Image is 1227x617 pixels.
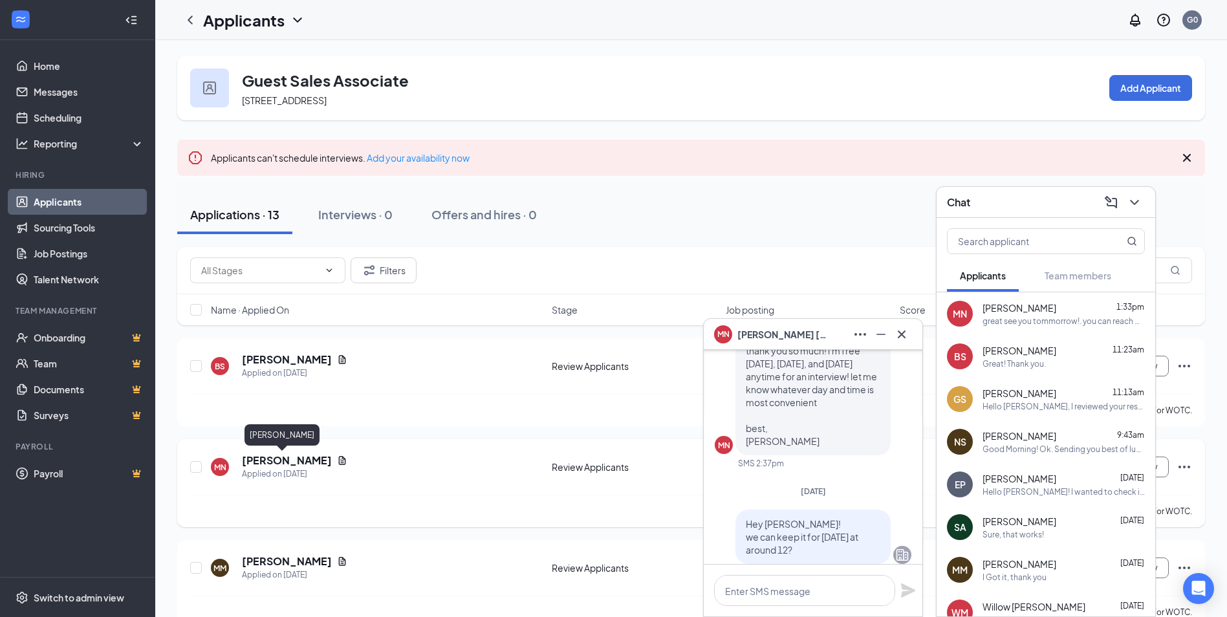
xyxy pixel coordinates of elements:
svg: Company [895,547,910,563]
div: Applied on [DATE] [242,568,347,581]
a: Messages [34,79,144,105]
span: Hey [PERSON_NAME]! we can keep it for [DATE] at around 12? [746,518,858,556]
span: [PERSON_NAME] [983,301,1056,314]
a: DocumentsCrown [34,376,144,402]
div: Offers and hires · 0 [431,206,537,222]
span: 11:13am [1113,387,1144,397]
span: Applicants [960,270,1006,281]
div: great see you tommorrow!. you can reach me at [PHONE_NUMBER] for any queries [983,316,1145,327]
svg: Analysis [16,137,28,150]
svg: Document [337,455,347,466]
div: SMS 2:37pm [738,458,784,469]
div: EP [955,478,966,491]
h3: Chat [947,195,970,210]
svg: QuestionInfo [1156,12,1171,28]
span: [DATE] [1120,473,1144,482]
span: [DATE] [801,486,826,496]
svg: Cross [894,327,909,342]
span: 9:43am [1117,430,1144,440]
span: [DATE] [1120,515,1144,525]
a: Sourcing Tools [34,215,144,241]
div: SA [954,521,966,534]
svg: ComposeMessage [1103,195,1119,210]
span: Stage [552,303,578,316]
svg: Ellipses [852,327,868,342]
span: Job posting [726,303,774,316]
span: [PERSON_NAME] [983,472,1056,485]
span: 1:33pm [1116,302,1144,312]
div: MM [213,563,226,574]
button: Ellipses [850,324,871,345]
svg: Notifications [1127,12,1143,28]
img: user icon [203,81,216,94]
div: BS [215,361,225,372]
div: Applications · 13 [190,206,279,222]
div: Hiring [16,169,142,180]
svg: Ellipses [1177,358,1192,374]
svg: Plane [900,583,916,598]
div: Hello [PERSON_NAME], I reviewed your resume and would love to schedule an interview with you for ... [983,401,1145,412]
input: Search applicant [948,229,1101,254]
div: MM [952,563,968,576]
div: [PERSON_NAME] [244,424,320,446]
svg: ChevronLeft [182,12,198,28]
svg: Document [337,556,347,567]
button: Add Applicant [1109,75,1192,101]
button: ComposeMessage [1101,192,1122,213]
div: MN [214,462,226,473]
a: Home [34,53,144,79]
div: Reporting [34,137,145,150]
span: [DATE] [1120,601,1144,611]
button: Filter Filters [351,257,417,283]
input: All Stages [201,263,319,277]
div: Applied on [DATE] [242,468,347,481]
span: hi [PERSON_NAME]! thank you so much! i'm free [DATE], [DATE], and [DATE] anytime for an interview... [746,332,877,447]
svg: Document [337,354,347,365]
a: OnboardingCrown [34,325,144,351]
span: [PERSON_NAME] [983,429,1056,442]
div: Applied on [DATE] [242,367,347,380]
svg: Collapse [125,14,138,27]
div: Review Applicants [552,460,718,473]
div: GS [953,393,966,406]
span: [PERSON_NAME] [983,387,1056,400]
div: NS [954,435,966,448]
button: Cross [891,324,912,345]
div: Good Morning! Ok. Sending you best of luck with family. [983,444,1145,455]
a: Add your availability now [367,152,470,164]
div: MN [718,440,730,451]
svg: ChevronDown [290,12,305,28]
a: Talent Network [34,266,144,292]
svg: Filter [362,263,377,278]
span: Score [900,303,926,316]
span: [STREET_ADDRESS] [242,94,327,106]
div: MN [953,307,967,320]
div: G0 [1187,14,1198,25]
div: Hello [PERSON_NAME]! I wanted to check in as you missed our 12pm Teams interview. Please let me k... [983,486,1145,497]
a: Scheduling [34,105,144,131]
span: [PERSON_NAME] [983,344,1056,357]
svg: Settings [16,591,28,604]
span: [PERSON_NAME] [PERSON_NAME] [737,327,828,341]
div: Payroll [16,441,142,452]
svg: ChevronDown [324,265,334,276]
svg: MagnifyingGlass [1170,265,1180,276]
a: Job Postings [34,241,144,266]
svg: Ellipses [1177,560,1192,576]
span: 11:23am [1113,345,1144,354]
span: Applicants can't schedule interviews. [211,152,470,164]
a: PayrollCrown [34,460,144,486]
div: Interviews · 0 [318,206,393,222]
span: [PERSON_NAME] [983,557,1056,570]
h5: [PERSON_NAME] [242,352,332,367]
div: Switch to admin view [34,591,124,604]
button: ChevronDown [1124,192,1145,213]
span: Name · Applied On [211,303,289,316]
span: [PERSON_NAME] [983,515,1056,528]
div: Review Applicants [552,561,718,574]
svg: Minimize [873,327,889,342]
a: TeamCrown [34,351,144,376]
h1: Applicants [203,9,285,31]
